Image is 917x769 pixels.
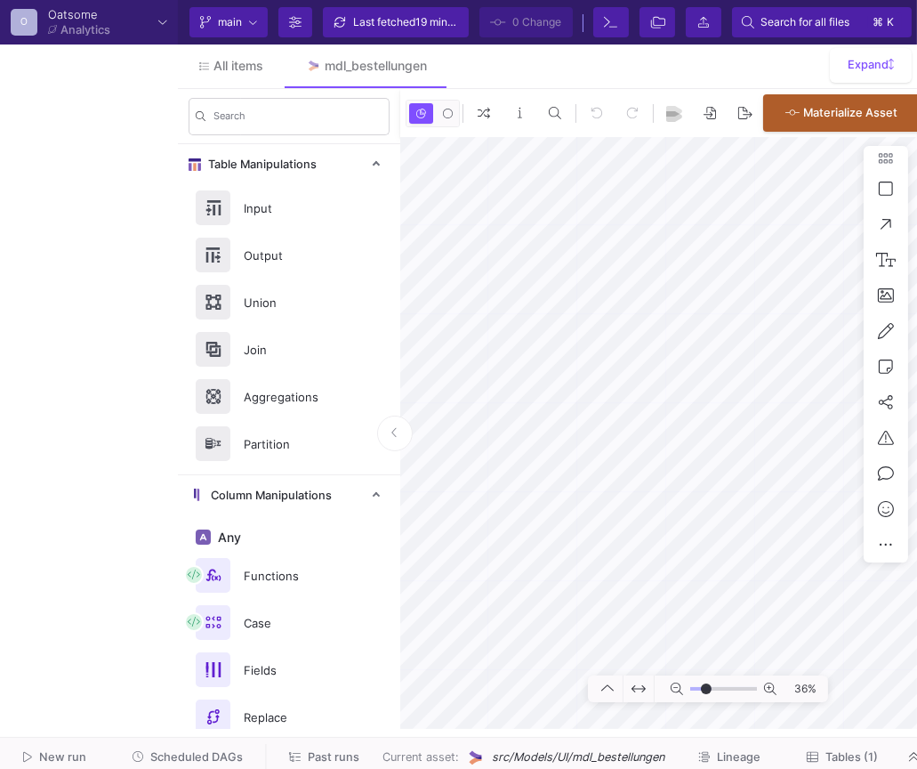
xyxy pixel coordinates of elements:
[178,646,400,693] button: Fields
[204,489,332,503] span: Column Manipulations
[48,9,110,20] div: Oatsome
[868,12,902,33] button: ⌘k
[233,195,356,222] div: Input
[325,59,427,73] div: mdl_bestellungen
[233,336,356,363] div: Join
[201,158,317,172] span: Table Manipulations
[233,657,356,684] div: Fields
[415,15,490,28] span: 19 minutes ago
[213,59,263,73] span: All items
[306,59,321,74] img: Tab icon
[233,242,356,269] div: Output
[353,9,460,36] div: Last fetched
[825,750,878,764] span: Tables (1)
[466,749,485,767] img: UI Model
[233,384,356,410] div: Aggregations
[178,475,400,515] mat-expansion-panel-header: Column Manipulations
[233,431,356,457] div: Partition
[323,7,469,37] button: Last fetched19 minutes ago
[178,279,400,326] button: Union
[308,750,359,764] span: Past runs
[178,420,400,467] button: Partition
[178,184,400,231] button: Input
[732,7,912,37] button: Search for all files⌘k
[178,326,400,373] button: Join
[761,9,850,36] span: Search for all files
[213,113,382,125] input: Search
[888,12,895,33] span: k
[150,750,243,764] span: Scheduled DAGs
[178,599,400,646] button: Case
[803,106,897,119] span: Materialize Asset
[189,7,268,37] button: main
[178,231,400,279] button: Output
[717,750,760,764] span: Lineage
[178,373,400,420] button: Aggregations
[178,184,400,474] div: Table Manipulations
[233,289,356,316] div: Union
[178,693,400,741] button: Replace
[60,24,110,36] div: Analytics
[39,750,86,764] span: New run
[382,749,459,765] span: Current asset:
[218,9,242,36] span: main
[233,610,356,636] div: Case
[492,749,664,765] span: src/Models/UI/mdl_bestellungen
[214,530,242,545] span: Any
[233,563,356,589] div: Functions
[11,9,37,36] div: O
[784,674,824,705] span: 36%
[233,704,356,731] div: Replace
[178,144,400,184] mat-expansion-panel-header: Table Manipulations
[873,12,884,33] span: ⌘
[178,552,400,599] button: Functions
